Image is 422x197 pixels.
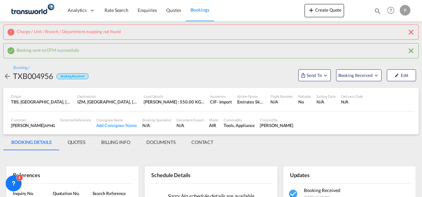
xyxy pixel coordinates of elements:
md-icon: icon-magnify [374,7,381,15]
div: Delivery Date [341,94,363,99]
div: icon-magnify [374,7,381,17]
span: Send To [306,72,322,79]
span: Enquiries [138,7,157,13]
div: Airline Name [237,94,265,99]
div: TBS, Tbilisi International, Tbilisi, Georgia, South West Asia, Asia Pacific [11,99,72,105]
div: Sailing Date [316,94,336,99]
div: Tools, Appliance [224,122,254,128]
div: Booking Specialist [142,117,171,122]
div: Mode [209,117,218,122]
div: IZM, Metropolitan Area, Izmir, Turkey, South West Asia, Asia Pacific [77,99,138,105]
div: Origin [11,94,72,99]
span: Quotes [166,7,181,13]
md-icon: icon-close [407,47,415,55]
div: P [400,5,410,16]
div: Emirates SkyCargo [237,99,265,105]
span: Bookings [190,7,209,13]
span: Booking Received [338,72,373,79]
div: References [11,169,71,180]
span: Charge / Unit / Branch / Department mapping not found [17,27,121,34]
md-icon: icon-plus 400-fg [307,6,315,14]
span: Booking Received [304,187,340,193]
md-icon: icon-arrow-left [3,72,11,80]
div: N/A [270,99,293,105]
md-icon: icon-close [407,28,415,36]
md-tab-item: CONTACT [183,134,221,150]
md-icon: icon-pencil [394,73,399,78]
div: [PERSON_NAME] [11,122,55,128]
md-pagination-wrapper: Use the left and right arrow keys to navigate between tabs [3,134,221,150]
button: icon-plus 400-fgCreate Quote [305,4,344,17]
div: N/A [176,122,204,128]
span: Rate Search [105,7,128,13]
div: External Reference [60,117,91,122]
div: Flight Number [270,94,293,99]
div: Rollable [298,94,311,99]
div: Created By [260,117,293,122]
div: N/A [341,99,363,105]
div: CIF [210,99,217,105]
md-tab-item: BOOKING DETAILS [3,134,60,150]
div: Consignee Name [96,117,137,122]
span: Search Reference [93,191,126,196]
div: - import [217,99,232,105]
div: Load Details [144,94,205,99]
div: Customer [11,117,55,122]
span: Quotation No. [53,191,80,196]
div: N/A [316,99,336,105]
div: icon-arrow-left [3,71,13,81]
div: Schedule Details [150,169,210,180]
span: Help [385,5,396,16]
div: No [298,99,311,105]
div: Commodity [224,117,254,122]
div: Help [385,5,400,17]
md-tab-item: QUOTES [60,134,93,150]
div: Pradhesh Gautham [260,122,293,128]
md-tab-item: BILLING INFO [93,134,138,150]
div: Add Consignee Name [96,122,137,128]
div: TXB004956 [13,71,53,81]
button: Open demo menu [336,69,382,81]
md-icon: icon-alert-circle [7,28,15,36]
div: Booking / [13,65,30,71]
div: Booking Received [56,73,88,80]
div: Document Expert [176,117,204,122]
div: Updates [288,169,348,180]
button: Open demo menu [298,69,331,81]
div: N/A [142,122,171,128]
span: Analytics [68,7,87,14]
div: AIR [209,122,218,128]
img: f753ae806dec11f0841701cdfdf085c0.png [10,3,55,18]
span: Booking sent to OTM successfully [17,46,79,53]
div: Incoterms [210,94,232,99]
div: [PERSON_NAME] : 550.00 KG | Volumetric Wt : 600.00 KG | Chargeable Wt : 600.00 KG [144,99,205,105]
md-tab-item: DOCUMENTS [138,134,183,150]
span: Inquiry No. [13,191,34,196]
md-icon: icon-checkbox-marked-circle [7,47,15,55]
span: APMG [44,123,55,128]
div: Destination [77,94,138,99]
button: icon-pencilEdit [387,69,416,81]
